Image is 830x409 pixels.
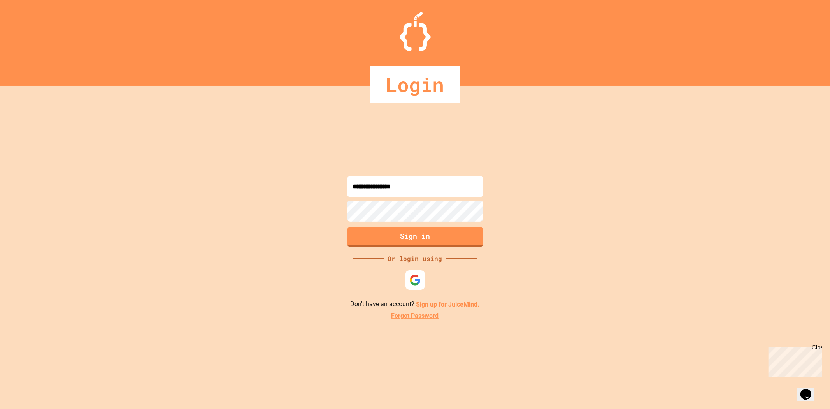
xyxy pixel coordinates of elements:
div: Or login using [384,254,446,263]
iframe: chat widget [797,378,822,401]
button: Sign in [347,227,483,247]
img: Logo.svg [400,12,431,51]
div: Chat with us now!Close [3,3,54,49]
img: google-icon.svg [409,274,421,286]
p: Don't have an account? [351,300,480,309]
div: Login [370,66,460,103]
a: Forgot Password [391,311,439,321]
iframe: chat widget [765,344,822,377]
a: Sign up for JuiceMind. [416,301,480,308]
